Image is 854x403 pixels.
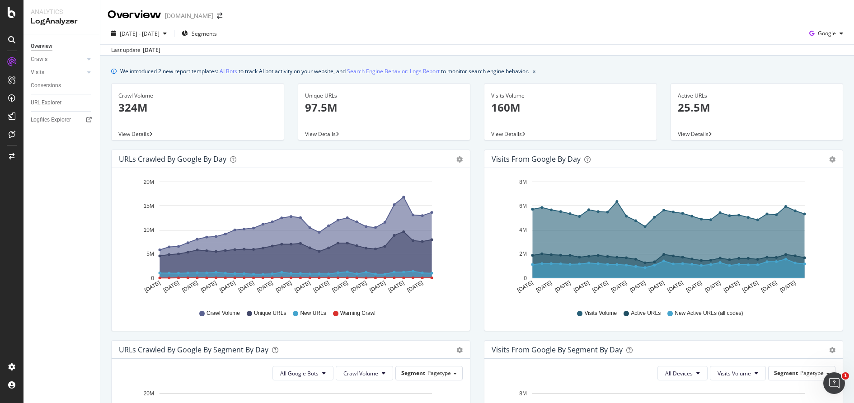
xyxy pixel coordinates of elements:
[237,280,255,294] text: [DATE]
[146,251,154,258] text: 5M
[710,366,766,380] button: Visits Volume
[704,280,722,294] text: [DATE]
[584,309,617,317] span: Visits Volume
[31,55,84,64] a: Crawls
[118,130,149,138] span: View Details
[294,280,312,294] text: [DATE]
[723,280,741,294] text: [DATE]
[666,280,685,294] text: [DATE]
[143,46,160,54] div: [DATE]
[340,309,375,317] span: Warning Crawl
[31,68,84,77] a: Visits
[519,390,527,397] text: 8M
[524,275,527,281] text: 0
[256,280,274,294] text: [DATE]
[31,42,94,51] a: Overview
[220,66,237,76] a: AI Bots
[111,46,160,54] div: Last update
[181,280,199,294] text: [DATE]
[456,347,463,353] div: gear
[144,203,154,209] text: 15M
[350,280,368,294] text: [DATE]
[272,366,333,380] button: All Google Bots
[456,156,463,163] div: gear
[144,227,154,233] text: 10M
[554,280,572,294] text: [DATE]
[343,370,378,377] span: Crawl Volume
[305,92,464,100] div: Unique URLs
[491,100,650,115] p: 160M
[305,100,464,115] p: 97.5M
[406,280,424,294] text: [DATE]
[675,309,743,317] span: New Active URLs (all codes)
[718,370,751,377] span: Visits Volume
[217,13,222,19] div: arrow-right-arrow-left
[218,280,236,294] text: [DATE]
[648,280,666,294] text: [DATE]
[631,309,661,317] span: Active URLs
[800,369,824,377] span: Pagetype
[774,369,798,377] span: Segment
[31,42,52,51] div: Overview
[119,175,460,301] div: A chart.
[401,369,425,377] span: Segment
[254,309,286,317] span: Unique URLs
[312,280,330,294] text: [DATE]
[178,26,221,41] button: Segments
[610,280,628,294] text: [DATE]
[492,175,832,301] svg: A chart.
[331,280,349,294] text: [DATE]
[206,309,240,317] span: Crawl Volume
[516,280,534,294] text: [DATE]
[31,7,93,16] div: Analytics
[31,81,94,90] a: Conversions
[519,203,527,209] text: 6M
[31,81,61,90] div: Conversions
[120,66,529,76] div: We introduced 2 new report templates: to track AI bot activity on your website, and to monitor se...
[118,100,277,115] p: 324M
[336,366,393,380] button: Crawl Volume
[829,156,835,163] div: gear
[144,390,154,397] text: 20M
[119,345,268,354] div: URLs Crawled by Google By Segment By Day
[369,280,387,294] text: [DATE]
[31,68,44,77] div: Visits
[665,370,693,377] span: All Devices
[535,280,553,294] text: [DATE]
[519,179,527,185] text: 8M
[192,30,217,37] span: Segments
[629,280,647,294] text: [DATE]
[165,11,213,20] div: [DOMAIN_NAME]
[31,115,94,125] a: Logfiles Explorer
[491,92,650,100] div: Visits Volume
[162,280,180,294] text: [DATE]
[572,280,591,294] text: [DATE]
[31,55,47,64] div: Crawls
[657,366,708,380] button: All Devices
[779,280,797,294] text: [DATE]
[300,309,326,317] span: New URLs
[741,280,760,294] text: [DATE]
[685,280,703,294] text: [DATE]
[760,280,778,294] text: [DATE]
[144,179,154,185] text: 20M
[829,347,835,353] div: gear
[31,16,93,27] div: LogAnalyzer
[678,130,709,138] span: View Details
[818,29,836,37] span: Google
[275,280,293,294] text: [DATE]
[143,280,161,294] text: [DATE]
[31,98,94,108] a: URL Explorer
[519,251,527,258] text: 2M
[280,370,319,377] span: All Google Bots
[806,26,847,41] button: Google
[823,372,845,394] iframe: Intercom live chat
[200,280,218,294] text: [DATE]
[842,372,849,380] span: 1
[491,130,522,138] span: View Details
[347,66,440,76] a: Search Engine Behavior: Logs Report
[678,100,836,115] p: 25.5M
[305,130,336,138] span: View Details
[119,155,226,164] div: URLs Crawled by Google by day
